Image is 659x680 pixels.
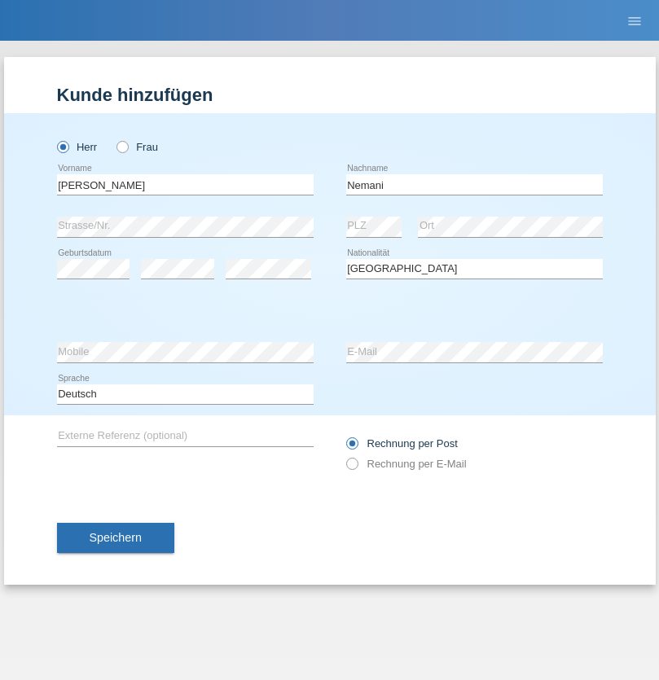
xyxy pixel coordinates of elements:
span: Speichern [90,531,142,544]
input: Rechnung per Post [346,437,357,458]
input: Herr [57,141,68,151]
label: Rechnung per E-Mail [346,458,467,470]
h1: Kunde hinzufügen [57,85,603,105]
button: Speichern [57,523,174,554]
label: Frau [116,141,158,153]
input: Rechnung per E-Mail [346,458,357,478]
i: menu [626,13,643,29]
label: Rechnung per Post [346,437,458,450]
a: menu [618,15,651,25]
input: Frau [116,141,127,151]
label: Herr [57,141,98,153]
